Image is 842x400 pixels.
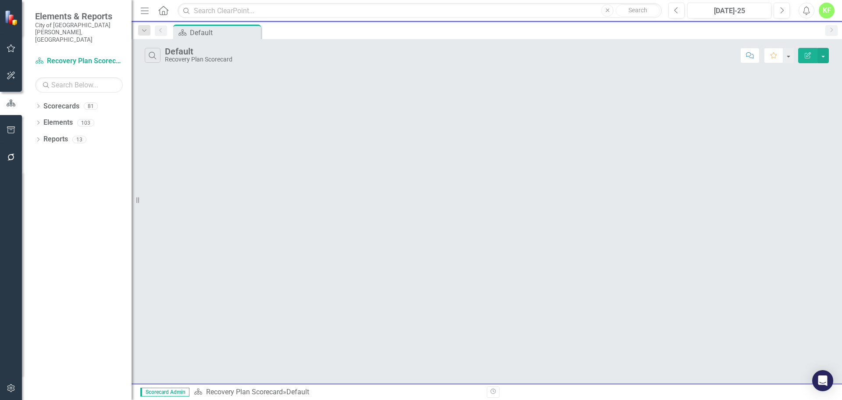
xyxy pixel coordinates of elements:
[616,4,660,17] button: Search
[165,47,232,56] div: Default
[286,388,309,396] div: Default
[43,118,73,128] a: Elements
[812,370,833,391] div: Open Intercom Messenger
[194,387,480,397] div: »
[165,56,232,63] div: Recovery Plan Scorecard
[4,10,20,25] img: ClearPoint Strategy
[190,27,259,38] div: Default
[35,11,123,22] span: Elements & Reports
[628,7,647,14] span: Search
[43,101,79,112] a: Scorecards
[687,3,771,18] button: [DATE]-25
[819,3,835,18] button: KF
[206,388,283,396] a: Recovery Plan Scorecard
[35,56,123,66] a: Recovery Plan Scorecard
[178,3,662,18] input: Search ClearPoint...
[690,6,768,16] div: [DATE]-25
[72,136,86,143] div: 13
[43,134,68,144] a: Reports
[84,102,98,110] div: 81
[77,119,94,126] div: 103
[35,22,123,43] small: City of [GEOGRAPHIC_DATA][PERSON_NAME], [GEOGRAPHIC_DATA]
[140,388,189,396] span: Scorecard Admin
[35,77,123,93] input: Search Below...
